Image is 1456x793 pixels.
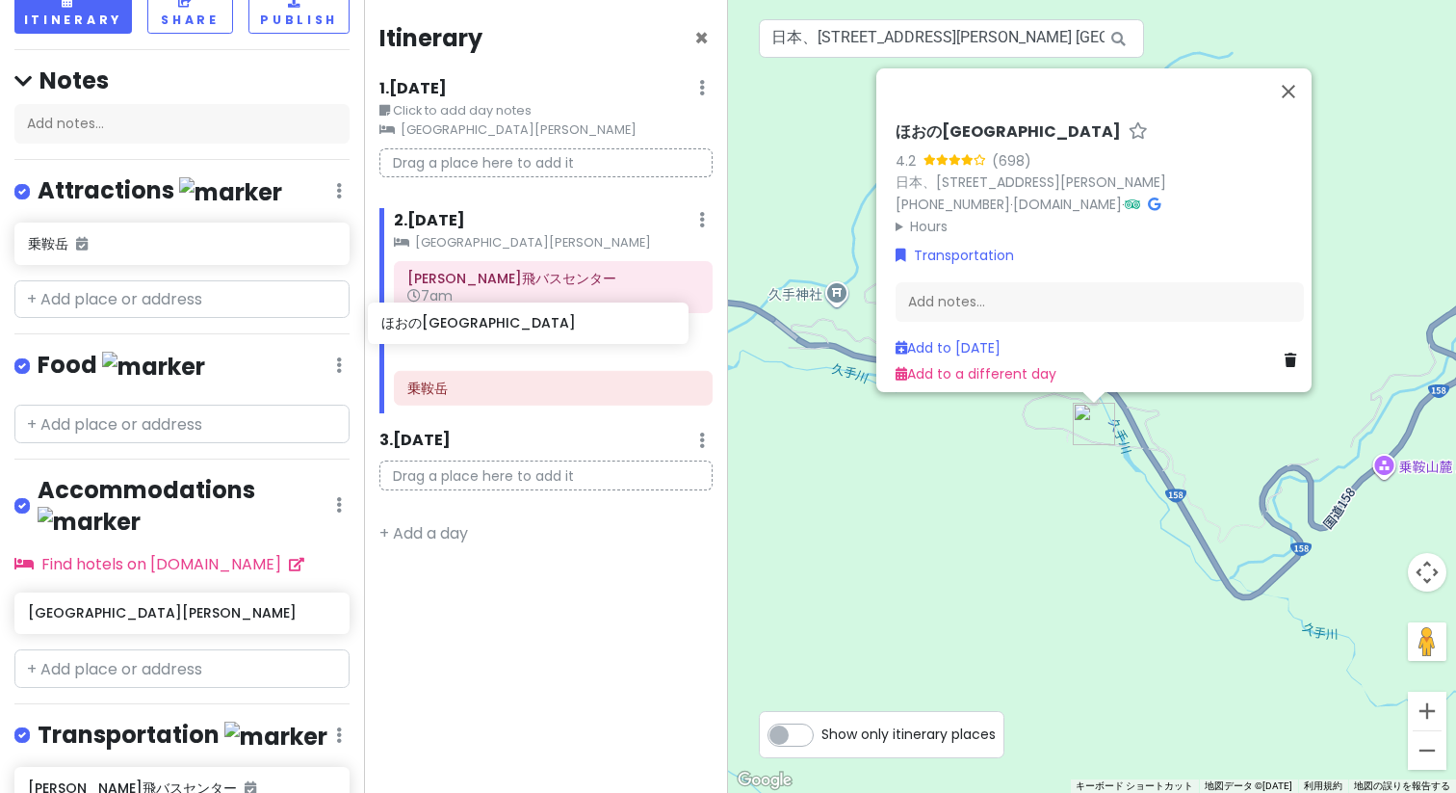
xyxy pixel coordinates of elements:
[1205,780,1292,791] span: 地図データ ©[DATE]
[38,720,327,752] h4: Transportation
[379,79,447,99] h6: 1 . [DATE]
[992,149,1031,171] div: (698)
[14,280,350,319] input: + Add place or address
[38,475,336,537] h4: Accommodations
[1408,553,1446,592] button: 地図のカメラ コントロール
[733,768,796,793] a: Google マップでこの地域を開きます（新しいウィンドウが開きます）
[379,148,713,178] p: Drag a place here to add it
[224,722,327,752] img: marker
[38,350,205,382] h4: Food
[1354,780,1450,791] a: 地図の誤りを報告する
[1408,622,1446,661] button: 地図上にペグマンをドロップして、ストリートビューを開きます
[179,177,282,207] img: marker
[896,172,1166,192] a: 日本、[STREET_ADDRESS][PERSON_NAME]
[1408,731,1446,770] button: ズームアウト
[896,281,1304,322] div: Add notes...
[394,211,465,231] h6: 2 . [DATE]
[733,768,796,793] img: Google
[1073,403,1115,445] div: ほおのき平スキー場
[394,233,713,252] small: [GEOGRAPHIC_DATA][PERSON_NAME]
[1304,780,1342,791] a: 利用規約（新しいタブで開きます）
[379,522,468,544] a: + Add a day
[1076,780,1193,793] button: キーボード ショートカット
[896,245,1014,266] a: Transportation
[694,22,709,54] span: Close itinerary
[896,122,1121,143] h6: ほおの[GEOGRAPHIC_DATA]
[896,215,1304,236] summary: Hours
[896,149,923,171] div: 4.2
[14,649,350,688] input: + Add place or address
[896,363,1056,383] a: Add to a different day
[896,195,1010,214] a: [PHONE_NUMBER]
[379,120,713,140] small: [GEOGRAPHIC_DATA][PERSON_NAME]
[38,175,282,207] h4: Attractions
[379,461,713,490] p: Drag a place here to add it
[1285,350,1304,371] a: Delete place
[1148,198,1160,211] i: Google Maps
[759,19,1144,58] input: Search a place
[1129,122,1148,143] a: Star place
[379,101,713,120] small: Click to add day notes
[896,338,1001,357] a: Add to [DATE]
[1408,692,1446,730] button: ズームイン
[14,405,350,443] input: + Add place or address
[694,27,709,50] button: Close
[1013,195,1122,214] a: [DOMAIN_NAME]
[102,352,205,382] img: marker
[821,724,996,745] span: Show only itinerary places
[14,553,304,575] a: Find hotels on [DOMAIN_NAME]
[1125,198,1140,211] i: Tripadvisor
[14,104,350,145] div: Add notes...
[1265,68,1312,115] button: 閉じる
[896,122,1304,237] div: · ·
[14,66,350,95] h4: Notes
[38,507,141,537] img: marker
[379,23,482,53] h4: Itinerary
[379,431,451,451] h6: 3 . [DATE]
